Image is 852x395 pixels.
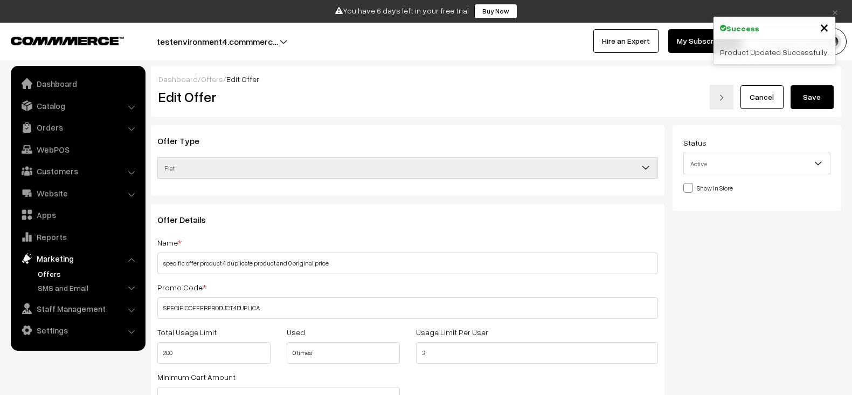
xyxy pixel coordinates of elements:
[684,154,830,173] span: Active
[157,326,217,338] label: Total Usage Limit
[11,33,105,46] a: COMMMERCE
[416,326,488,338] label: Usage Limit Per User
[35,268,142,280] a: Offers
[791,85,834,109] button: Save
[158,73,834,85] div: / /
[683,137,706,148] label: Status
[157,297,658,319] input: Code
[828,5,842,18] a: ×
[11,37,124,45] img: COMMMERCE
[820,17,829,37] span: ×
[226,74,259,84] span: Edit Offer
[740,85,784,109] a: Cancel
[201,74,223,84] a: Offers
[157,157,658,179] span: Flat
[157,342,271,364] input: Total Usage Limit
[13,74,142,93] a: Dashboard
[683,153,830,174] span: Active
[157,371,235,383] label: Minimum Cart Amount
[13,227,142,247] a: Reports
[13,140,142,159] a: WebPOS
[158,74,198,84] a: Dashboard
[13,118,142,137] a: Orders
[4,4,848,19] div: You have 6 days left in your free trial
[718,94,725,101] img: right-arrow.png
[287,326,305,338] label: Used
[35,282,142,294] a: SMS and Email
[13,321,142,340] a: Settings
[157,214,219,225] span: Offer Details
[13,161,142,181] a: Customers
[158,159,657,178] span: Flat
[157,282,206,293] label: Promo Code
[820,19,829,35] button: Close
[157,253,658,274] input: Name
[13,249,142,268] a: Marketing
[668,29,742,53] a: My Subscription
[158,88,431,105] h2: Edit Offer
[119,28,316,55] button: testenvironment4.commmerc…
[593,29,659,53] a: Hire an Expert
[157,237,182,248] label: Name
[157,135,212,146] span: Offer Type
[13,96,142,115] a: Catalog
[13,299,142,318] a: Staff Management
[416,342,659,364] input: Usage Limit Per User
[13,183,142,203] a: Website
[714,40,835,64] div: Product Updated Successfully.
[474,4,517,19] a: Buy Now
[13,205,142,224] a: Apps
[683,182,733,193] label: Show In Store
[726,23,759,34] strong: Success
